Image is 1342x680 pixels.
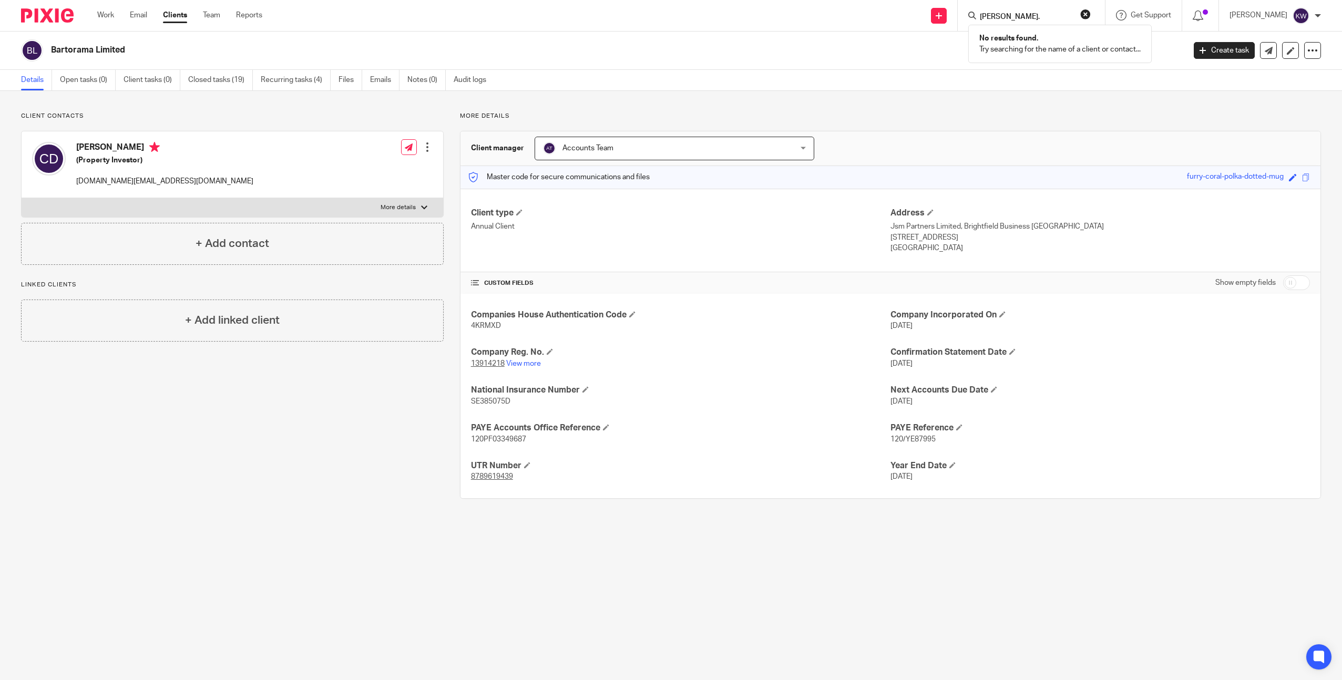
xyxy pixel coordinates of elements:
a: Reports [236,10,262,20]
a: Audit logs [454,70,494,90]
h4: Companies House Authentication Code [471,310,890,321]
span: Accounts Team [562,145,613,152]
img: svg%3E [543,142,556,154]
a: Open tasks (0) [60,70,116,90]
span: 4KRMXD [471,322,501,329]
p: More details [381,203,416,212]
a: Closed tasks (19) [188,70,253,90]
h4: [PERSON_NAME] [76,142,253,155]
h4: Client type [471,208,890,219]
p: Jsm Partners Limited, Brightfield Business [GEOGRAPHIC_DATA] [890,221,1310,232]
h3: Client manager [471,143,524,153]
p: [STREET_ADDRESS] [890,232,1310,243]
p: Master code for secure communications and files [468,172,650,182]
p: [PERSON_NAME] [1230,10,1287,20]
span: Get Support [1131,12,1171,19]
h4: UTR Number [471,460,890,471]
h4: PAYE Accounts Office Reference [471,423,890,434]
a: Notes (0) [407,70,446,90]
a: Client tasks (0) [124,70,180,90]
img: svg%3E [21,39,43,61]
input: Search [979,13,1073,22]
h4: CUSTOM FIELDS [471,279,890,287]
p: More details [460,112,1321,120]
h4: Company Incorporated On [890,310,1310,321]
a: Email [130,10,147,20]
a: Team [203,10,220,20]
span: [DATE] [890,398,913,405]
h4: Next Accounts Due Date [890,385,1310,396]
h4: + Add contact [196,235,269,252]
h4: + Add linked client [185,312,280,328]
img: svg%3E [32,142,66,176]
tcxspan: Call 8789619439 via 3CX [471,473,513,480]
a: Files [339,70,362,90]
img: Pixie [21,8,74,23]
span: [DATE] [890,473,913,480]
h4: National Insurance Number [471,385,890,396]
h4: Year End Date [890,460,1310,471]
h4: Company Reg. No. [471,347,890,358]
i: Primary [149,142,160,152]
span: 120PF03349687 [471,436,526,443]
h5: (Property Investor) [76,155,253,166]
h4: Confirmation Statement Date [890,347,1310,358]
span: [DATE] [890,322,913,329]
a: View more [506,360,541,367]
span: 120/YE87995 [890,436,936,443]
a: Recurring tasks (4) [261,70,331,90]
a: Create task [1194,42,1255,59]
label: Show empty fields [1215,277,1276,288]
button: Clear [1080,9,1091,19]
p: Client contacts [21,112,444,120]
p: Annual Client [471,221,890,232]
span: [DATE] [890,360,913,367]
a: Emails [370,70,399,90]
h2: Bartorama Limited [51,45,952,56]
a: Clients [163,10,187,20]
a: Work [97,10,114,20]
p: Linked clients [21,281,444,289]
tcxspan: Call 13914218 via 3CX [471,360,505,367]
img: svg%3E [1293,7,1309,24]
p: [GEOGRAPHIC_DATA] [890,243,1310,253]
span: SE385075D [471,398,510,405]
a: Details [21,70,52,90]
div: furry-coral-polka-dotted-mug [1187,171,1284,183]
h4: PAYE Reference [890,423,1310,434]
h4: Address [890,208,1310,219]
p: [DOMAIN_NAME][EMAIL_ADDRESS][DOMAIN_NAME] [76,176,253,187]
